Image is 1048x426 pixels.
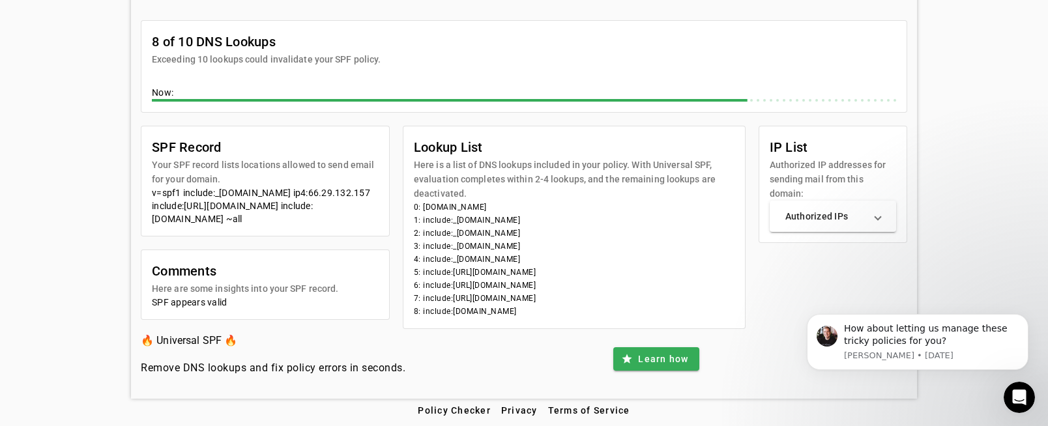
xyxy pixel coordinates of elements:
span: Privacy [501,405,538,416]
div: v=spf1 include:_[DOMAIN_NAME] ip4:66.29.132.157 include:[URL][DOMAIN_NAME] include:[DOMAIN_NAME] ... [152,186,379,225]
span: Learn how [638,352,688,365]
mat-card-subtitle: Your SPF record lists locations allowed to send email for your domain. [152,158,379,186]
li: 8: include:[DOMAIN_NAME] [414,305,735,318]
li: 0: [DOMAIN_NAME] [414,201,735,214]
mat-card-subtitle: Here is a list of DNS lookups included in your policy. With Universal SPF, evaluation completes w... [414,158,735,201]
iframe: Intercom live chat [1004,382,1035,413]
div: SPF appears valid [152,296,379,309]
mat-panel-title: Authorized IPs [785,210,866,223]
li: 7: include:[URL][DOMAIN_NAME] [414,292,735,305]
span: Policy Checker [418,405,491,416]
mat-card-subtitle: Exceeding 10 lookups could invalidate your SPF policy. [152,52,381,66]
li: 1: include:_[DOMAIN_NAME] [414,214,735,227]
li: 2: include:_[DOMAIN_NAME] [414,227,735,240]
mat-card-title: IP List [770,137,897,158]
li: 6: include:[URL][DOMAIN_NAME] [414,279,735,292]
button: Learn how [613,347,699,371]
mat-card-title: Comments [152,261,338,281]
mat-card-title: 8 of 10 DNS Lookups [152,31,381,52]
mat-card-title: SPF Record [152,137,379,158]
mat-card-subtitle: Here are some insights into your SPF record. [152,281,338,296]
h4: Remove DNS lookups and fix policy errors in seconds. [141,360,405,376]
button: Privacy [496,399,543,422]
span: Terms of Service [548,405,630,416]
h3: 🔥 Universal SPF 🔥 [141,332,405,350]
button: Policy Checker [413,399,496,422]
mat-card-subtitle: Authorized IP addresses for sending mail from this domain: [770,158,897,201]
mat-card-title: Lookup List [414,137,735,158]
mat-expansion-panel-header: Authorized IPs [770,201,897,232]
li: 3: include:_[DOMAIN_NAME] [414,240,735,253]
iframe: Intercom notifications message [787,294,1048,391]
div: Now: [152,86,896,102]
li: 5: include:[URL][DOMAIN_NAME] [414,266,735,279]
li: 4: include:_[DOMAIN_NAME] [414,253,735,266]
button: Terms of Service [543,399,635,422]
